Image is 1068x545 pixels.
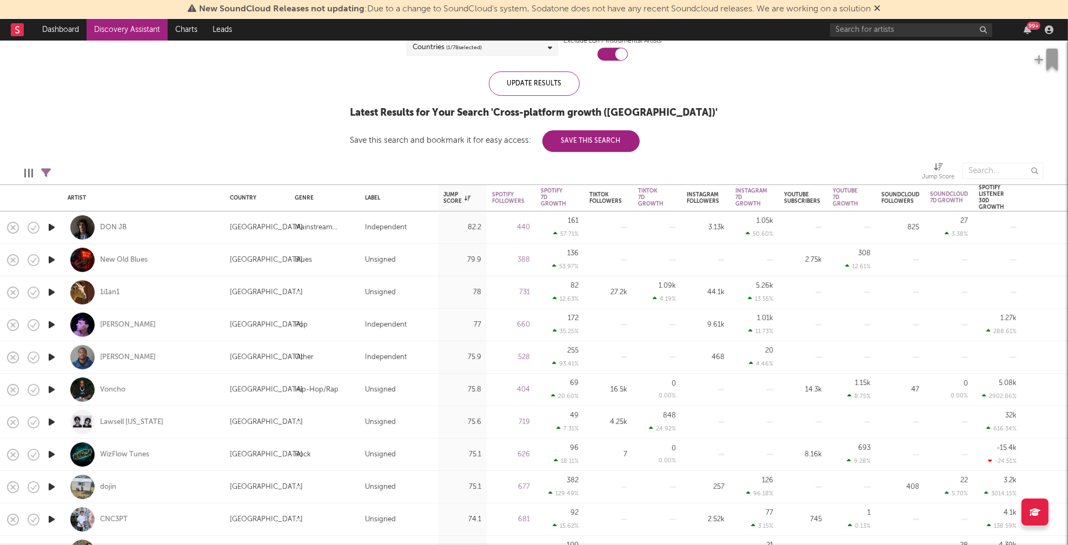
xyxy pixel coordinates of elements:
a: dojin [100,482,116,492]
div: 20.60 % [551,393,579,400]
div: [GEOGRAPHIC_DATA] [230,383,303,396]
div: 15.62 % [553,522,579,529]
div: 2.52k [687,513,725,526]
div: Soundcloud 7D Growth [930,191,968,204]
div: 138.59 % [987,522,1017,529]
div: Artist [68,195,214,201]
div: 2.75k [784,254,822,267]
div: 79.9 [443,254,481,267]
div: 77 [766,509,773,516]
div: 99 + [1027,22,1040,30]
div: 14.3k [784,383,822,396]
input: Search for artists [830,23,992,37]
div: Rock [295,448,311,461]
div: [GEOGRAPHIC_DATA] [230,481,303,494]
div: 825 [881,221,919,234]
div: 719 [492,416,530,429]
div: 136 [567,250,579,257]
div: 0 [672,445,676,452]
div: 681 [492,513,530,526]
div: Genre [295,195,349,201]
button: 99+ [1024,25,1031,34]
div: 4.25k [589,416,627,429]
div: 77 [443,318,481,331]
div: Label [365,195,427,201]
div: Independent [365,318,407,331]
div: 18.11 % [554,457,579,464]
div: 53.97 % [552,263,579,270]
div: 1.09k [659,282,676,289]
div: 731 [492,286,530,299]
div: 75.9 [443,351,481,364]
div: 3.13k [687,221,725,234]
div: Save this search and bookmark it for easy access: [350,136,640,144]
div: 35.25 % [553,328,579,335]
div: 8.75 % [847,393,871,400]
div: 22 [960,477,968,484]
div: 3.2k [1004,477,1017,484]
a: Voncho [100,385,125,395]
div: Unsigned [365,416,396,429]
div: 172 [568,315,579,322]
div: Independent [365,221,407,234]
span: : Due to a change to SoundCloud's system, Sodatone does not have any recent Soundcloud releases. ... [199,5,871,14]
div: 616.34 % [986,425,1017,432]
span: ( 1 / 78 selected) [446,41,482,54]
div: 660 [492,318,530,331]
div: 126 [762,477,773,484]
div: Tiktok 7D Growth [638,188,664,207]
div: 13.55 % [748,295,773,302]
div: 388 [492,254,530,267]
div: 27 [960,217,968,224]
div: 12.61 % [845,263,871,270]
label: Exclude Lofi / Instrumental Artists [563,35,661,48]
div: 96.18 % [746,490,773,497]
div: [GEOGRAPHIC_DATA] [230,286,303,299]
div: 75.1 [443,448,481,461]
div: Independent [365,351,407,364]
a: Leads [205,19,240,41]
a: Lawsell [US_STATE] [100,417,163,427]
div: [GEOGRAPHIC_DATA] [230,513,303,526]
div: Tiktok Followers [589,191,622,204]
div: 7.31 % [556,425,579,432]
div: 0.00 % [951,393,968,399]
div: Unsigned [365,481,396,494]
div: 0.00 % [659,393,676,399]
div: 44.1k [687,286,725,299]
a: [PERSON_NAME] [100,353,156,362]
div: 408 [881,481,919,494]
div: 404 [492,383,530,396]
div: 12.63 % [553,295,579,302]
div: Jump Score [443,191,470,204]
div: Unsigned [365,448,396,461]
button: Save This Search [542,130,640,152]
span: Dismiss [874,5,880,14]
div: 5.70 % [945,490,968,497]
div: 47 [881,383,919,396]
div: [GEOGRAPHIC_DATA] [230,318,303,331]
div: Spotify 7D Growth [541,188,566,207]
div: 0 [672,380,676,387]
div: Hip-Hop/Rap [295,383,339,396]
div: 11.73 % [748,328,773,335]
div: 528 [492,351,530,364]
div: 74.1 [443,513,481,526]
div: 1i1an1 [100,288,120,297]
div: 468 [687,351,725,364]
div: 2902.86 % [982,393,1017,400]
a: Dashboard [35,19,87,41]
a: CNC3PT [100,515,128,524]
div: Instagram Followers [687,191,719,204]
a: DON JB [100,223,127,232]
div: [PERSON_NAME] [100,320,156,330]
span: New SoundCloud Releases not updating [199,5,364,14]
div: 288.61 % [986,328,1017,335]
div: 3.38 % [945,230,968,237]
div: 5.08k [999,380,1017,387]
div: Mainstream Electronic [295,221,354,234]
div: Blues [295,254,312,267]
